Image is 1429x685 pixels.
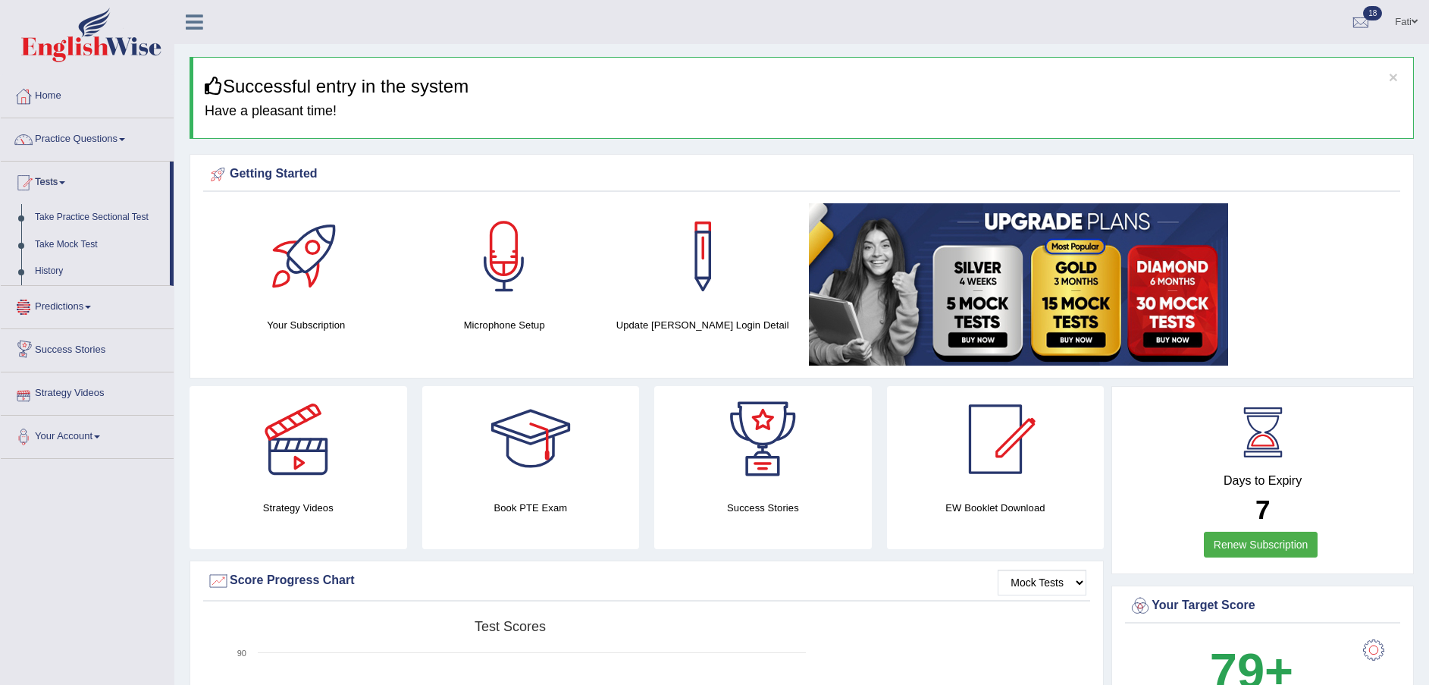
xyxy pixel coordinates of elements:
[190,500,407,516] h4: Strategy Videos
[1,329,174,367] a: Success Stories
[1129,474,1396,488] h4: Days to Expiry
[207,163,1396,186] div: Getting Started
[475,619,546,634] tspan: Test scores
[1363,6,1382,20] span: 18
[215,317,397,333] h4: Your Subscription
[1,75,174,113] a: Home
[28,204,170,231] a: Take Practice Sectional Test
[412,317,595,333] h4: Microphone Setup
[28,258,170,285] a: History
[1,162,170,200] a: Tests
[887,500,1105,516] h4: EW Booklet Download
[1,416,174,454] a: Your Account
[237,649,246,658] text: 90
[1255,495,1270,524] b: 7
[1204,532,1318,558] a: Renew Subscription
[1,286,174,324] a: Predictions
[1,118,174,156] a: Practice Questions
[1,372,174,410] a: Strategy Videos
[654,500,872,516] h4: Success Stories
[205,104,1402,119] h4: Have a pleasant time!
[205,77,1402,96] h3: Successful entry in the system
[809,203,1228,366] img: small5.jpg
[422,500,640,516] h4: Book PTE Exam
[1129,595,1396,617] div: Your Target Score
[1389,69,1398,85] button: ×
[611,317,794,333] h4: Update [PERSON_NAME] Login Detail
[28,231,170,259] a: Take Mock Test
[207,570,1086,592] div: Score Progress Chart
